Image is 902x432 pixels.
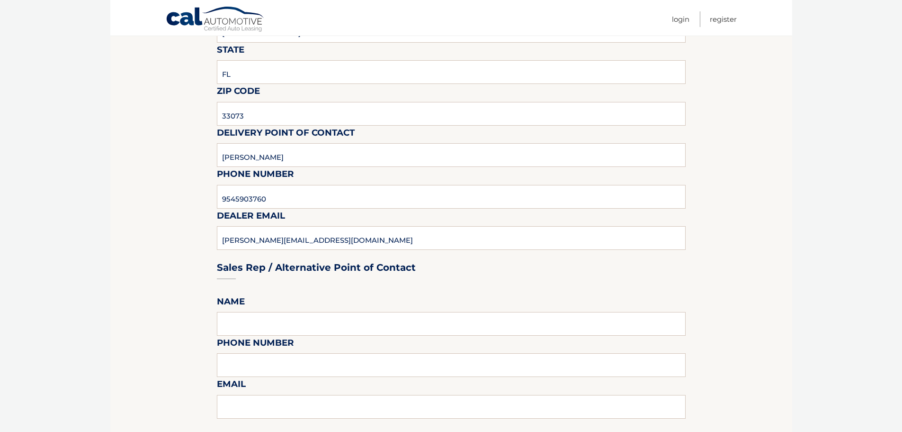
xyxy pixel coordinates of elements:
label: State [217,43,244,60]
label: Email [217,377,246,395]
label: Delivery Point of Contact [217,126,355,143]
label: Dealer Email [217,209,285,226]
a: Register [710,11,737,27]
label: Name [217,294,245,312]
a: Login [672,11,689,27]
label: Zip Code [217,84,260,101]
h3: Sales Rep / Alternative Point of Contact [217,262,416,274]
label: Phone Number [217,336,294,353]
label: Phone Number [217,167,294,184]
a: Cal Automotive [166,6,265,34]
